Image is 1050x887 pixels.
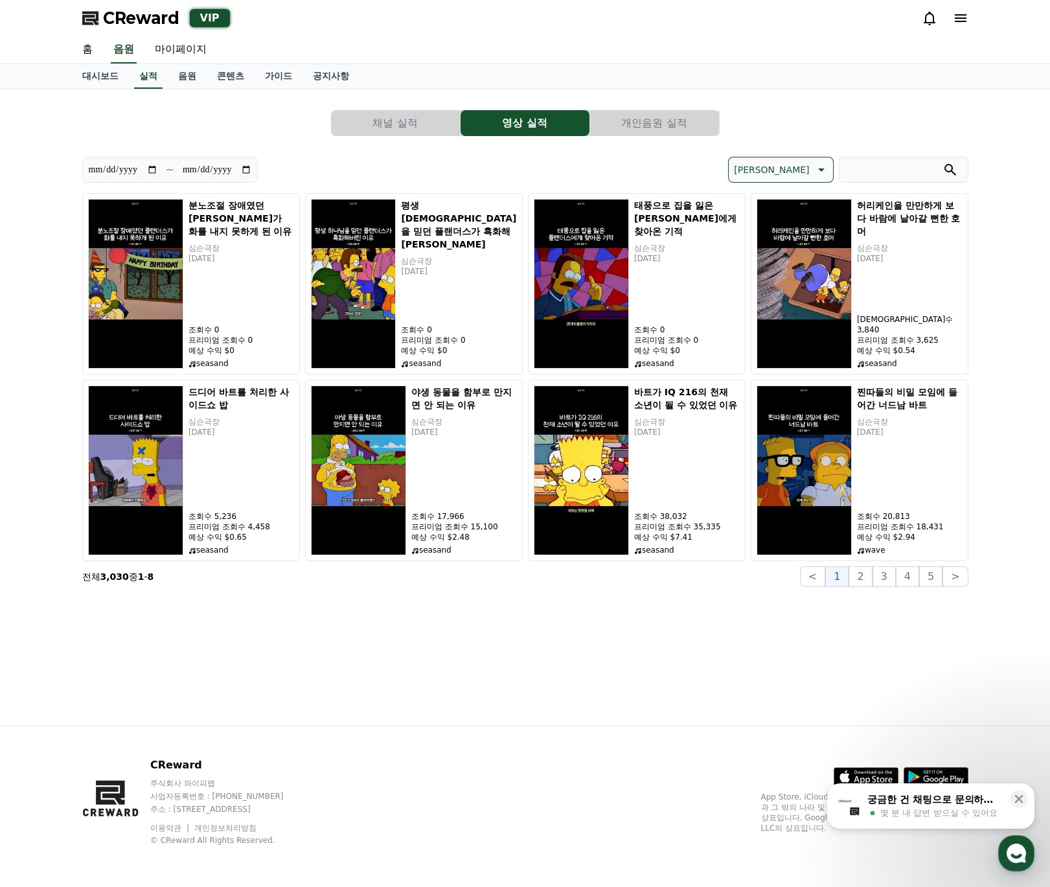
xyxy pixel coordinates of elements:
img: 허리케인을 만만하게 보다 바람에 날아갈 뻔한 호머 [757,199,852,369]
a: 공지사항 [302,64,360,89]
p: 프리미엄 조회수 3,625 [857,335,963,345]
span: 설정 [200,430,216,441]
p: [DATE] [411,427,517,437]
a: 대화 [86,411,167,443]
img: 드디어 바트를 처리한 사이드쇼 밥 [88,386,183,555]
button: 찐따들의 비밀 모임에 들어간 너드남 바트 찐따들의 비밀 모임에 들어간 너드남 바트 심슨극장 [DATE] 조회수 20,813 프리미엄 조회수 18,431 예상 수익 $2.94 ... [751,380,968,561]
p: 심슨극장 [634,417,740,427]
p: [DATE] [188,427,294,437]
a: 이용약관 [150,824,191,833]
a: 실적 [134,64,163,89]
p: 프리미엄 조회수 4,458 [188,522,294,532]
button: 3 [873,566,896,587]
p: 주식회사 와이피랩 [150,778,308,789]
p: 심슨극장 [188,243,294,253]
h5: 야생 동물을 함부로 만지면 안 되는 이유 [411,386,517,411]
p: 프리미엄 조회수 0 [188,335,294,345]
strong: 3,030 [100,571,129,582]
p: 조회수 0 [634,325,740,335]
a: 영상 실적 [461,110,590,136]
p: 조회수 38,032 [634,511,740,522]
a: 대시보드 [72,64,129,89]
button: 평생 하나님을 믿던 플랜더스가 흑화해버린 이유 평생 [DEMOGRAPHIC_DATA]을 믿던 플랜더스가 흑화해[PERSON_NAME] 심슨극장 [DATE] 조회수 0 프리미엄... [305,193,523,374]
strong: 1 [138,571,144,582]
p: 심슨극장 [401,256,516,266]
a: 홈 [72,36,103,63]
h5: 분노조절 장애였던 [PERSON_NAME]가 화를 내지 못하게 된 이유 [188,199,294,238]
img: 평생 하나님을 믿던 플랜더스가 흑화해버린 이유 [311,199,396,369]
p: 심슨극장 [634,243,740,253]
button: 4 [896,566,919,587]
a: CReward [82,8,179,29]
p: seasand [634,545,740,555]
div: VIP [190,9,230,27]
p: App Store, iCloud, iCloud Drive 및 iTunes Store는 미국과 그 밖의 나라 및 지역에서 등록된 Apple Inc.의 서비스 상표입니다. Goo... [761,792,968,833]
p: 조회수 5,236 [188,511,294,522]
p: 프리미엄 조회수 0 [634,335,740,345]
button: 태풍으로 집을 잃은 플랜더스에게 찾아온 기적 태풍으로 집을 잃은 [PERSON_NAME]에게 찾아온 기적 심슨극장 [DATE] 조회수 0 프리미엄 조회수 0 예상 수익 $0 ... [528,193,746,374]
p: CReward [150,757,308,773]
button: 허리케인을 만만하게 보다 바람에 날아갈 뻔한 호머 허리케인을 만만하게 보다 바람에 날아갈 뻔한 호머 심슨극장 [DATE] [DEMOGRAPHIC_DATA]수 3,840 프리미... [751,193,968,374]
span: 대화 [119,431,134,441]
button: 2 [849,566,872,587]
a: 콘텐츠 [207,64,255,89]
p: 프리미엄 조회수 35,335 [634,522,740,532]
button: 드디어 바트를 처리한 사이드쇼 밥 드디어 바트를 처리한 사이드쇼 밥 심슨극장 [DATE] 조회수 5,236 프리미엄 조회수 4,458 예상 수익 $0.65 seasand [82,380,300,561]
p: 예상 수익 $0 [634,345,740,356]
button: 1 [825,566,849,587]
p: 조회수 0 [188,325,294,335]
button: 바트가 IQ 216의 천재 소년이 될 수 있었던 이유 바트가 IQ 216의 천재 소년이 될 수 있었던 이유 심슨극장 [DATE] 조회수 38,032 프리미엄 조회수 35,33... [528,380,746,561]
img: 찐따들의 비밀 모임에 들어간 너드남 바트 [757,386,852,555]
h5: 평생 [DEMOGRAPHIC_DATA]을 믿던 플랜더스가 흑화해[PERSON_NAME] [401,199,516,251]
p: 예상 수익 $0 [401,345,516,356]
p: [DATE] [401,266,516,277]
p: [PERSON_NAME] [734,161,809,179]
p: [DEMOGRAPHIC_DATA]수 3,840 [857,314,963,335]
p: seasand [857,358,963,369]
p: 예상 수익 $2.48 [411,532,517,542]
span: 홈 [41,430,49,441]
a: 음원 [111,36,137,63]
p: seasand [188,358,294,369]
a: 홈 [4,411,86,443]
a: 개인정보처리방침 [194,824,257,833]
button: < [800,566,825,587]
a: 설정 [167,411,249,443]
h5: 드디어 바트를 처리한 사이드쇼 밥 [188,386,294,411]
p: © CReward All Rights Reserved. [150,835,308,846]
button: 야생 동물을 함부로 만지면 안 되는 이유 야생 동물을 함부로 만지면 안 되는 이유 심슨극장 [DATE] 조회수 17,966 프리미엄 조회수 15,100 예상 수익 $2.48 ... [305,380,523,561]
p: 심슨극장 [188,417,294,427]
p: 프리미엄 조회수 15,100 [411,522,517,532]
p: seasand [401,358,516,369]
a: 음원 [168,64,207,89]
p: seasand [188,545,294,555]
p: 심슨극장 [411,417,517,427]
button: 5 [919,566,942,587]
p: 예상 수익 $0.65 [188,532,294,542]
h5: 태풍으로 집을 잃은 [PERSON_NAME]에게 찾아온 기적 [634,199,740,238]
p: 예상 수익 $0 [188,345,294,356]
p: 프리미엄 조회수 18,431 [857,522,963,532]
button: > [942,566,968,587]
h5: 허리케인을 만만하게 보다 바람에 날아갈 뻔한 호머 [857,199,963,238]
p: 조회수 17,966 [411,511,517,522]
p: 심슨극장 [857,417,963,427]
h5: 찐따들의 비밀 모임에 들어간 너드남 바트 [857,386,963,411]
button: 채널 실적 [331,110,460,136]
p: 조회수 0 [401,325,516,335]
p: [DATE] [857,427,963,437]
p: [DATE] [634,253,740,264]
button: [PERSON_NAME] [728,157,833,183]
p: seasand [411,545,517,555]
p: ~ [166,162,174,178]
p: 프리미엄 조회수 0 [401,335,516,345]
strong: 8 [148,571,154,582]
p: 주소 : [STREET_ADDRESS] [150,804,308,814]
p: [DATE] [634,427,740,437]
button: 분노조절 장애였던 플랜더스가 화를 내지 못하게 된 이유 분노조절 장애였던 [PERSON_NAME]가 화를 내지 못하게 된 이유 심슨극장 [DATE] 조회수 0 프리미엄 조회수... [82,193,300,374]
img: 태풍으로 집을 잃은 플랜더스에게 찾아온 기적 [534,199,629,369]
p: 조회수 20,813 [857,511,963,522]
p: 예상 수익 $7.41 [634,532,740,542]
a: 개인음원 실적 [590,110,720,136]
